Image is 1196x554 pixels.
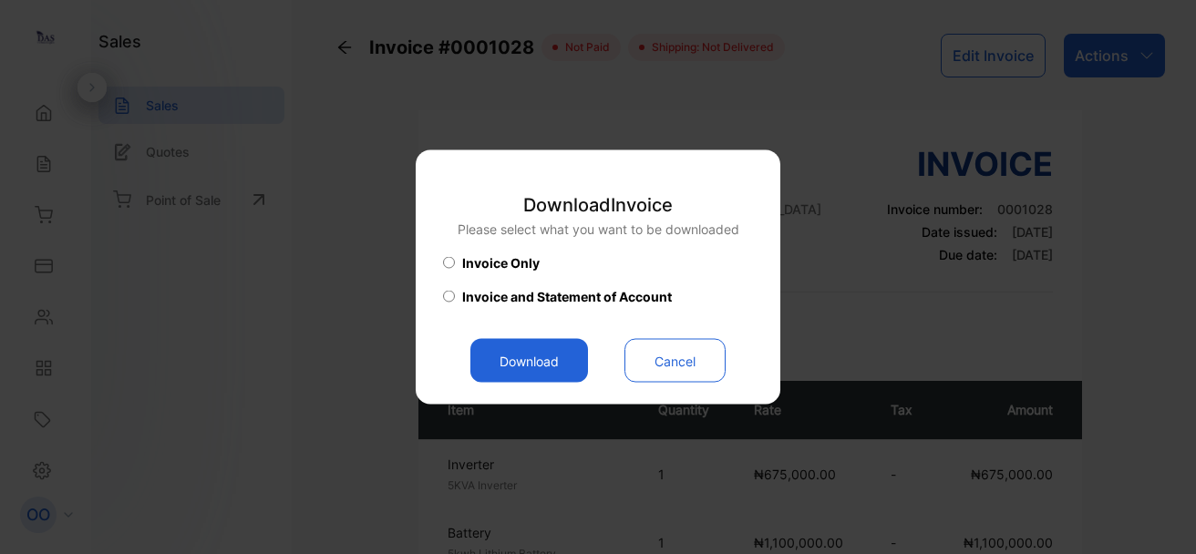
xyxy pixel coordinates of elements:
button: Download [470,339,588,383]
p: Please select what you want to be downloaded [458,220,739,239]
button: Cancel [624,339,726,383]
span: Invoice and Statement of Account [462,287,672,306]
span: Invoice Only [462,253,540,272]
p: Download Invoice [458,191,739,219]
